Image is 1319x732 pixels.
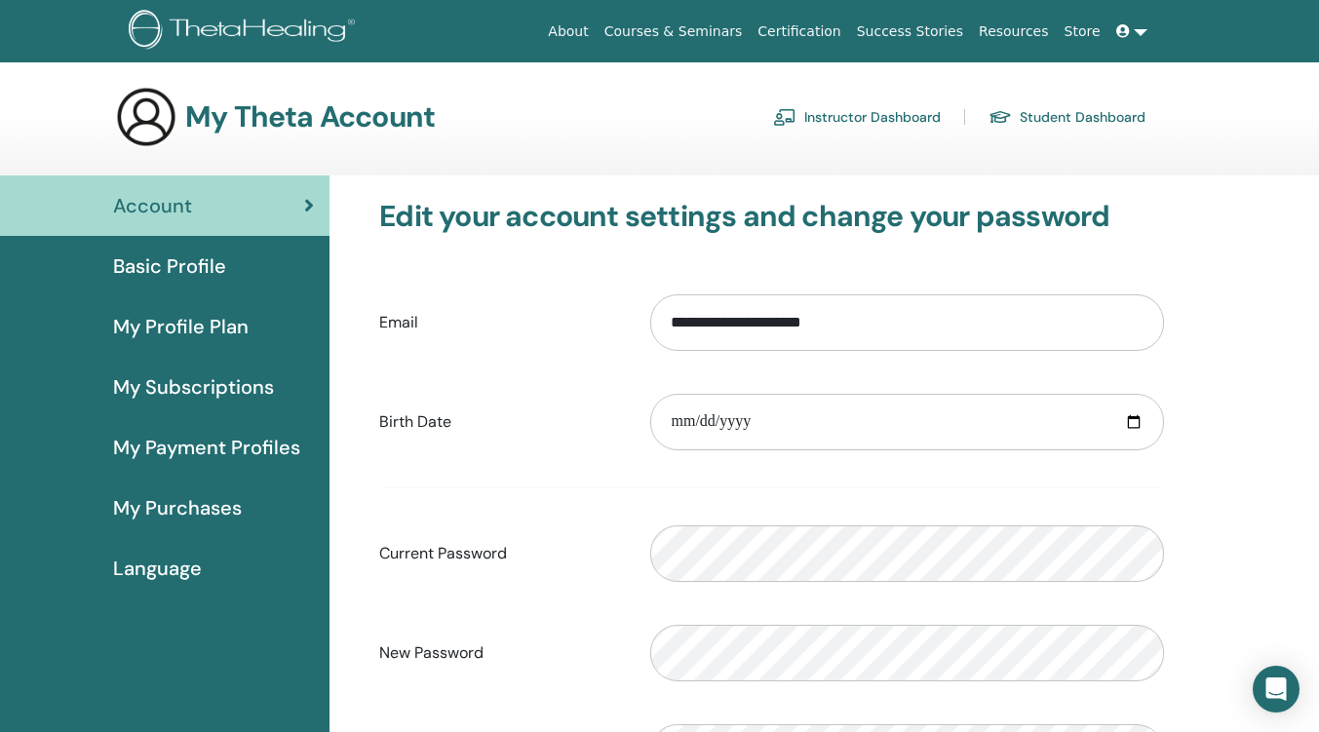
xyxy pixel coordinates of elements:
[365,404,636,441] label: Birth Date
[365,304,636,341] label: Email
[773,108,796,126] img: chalkboard-teacher.svg
[113,251,226,281] span: Basic Profile
[113,312,249,341] span: My Profile Plan
[113,493,242,522] span: My Purchases
[773,101,941,133] a: Instructor Dashboard
[597,14,751,50] a: Courses & Seminars
[185,99,435,135] h3: My Theta Account
[989,101,1145,133] a: Student Dashboard
[849,14,971,50] a: Success Stories
[379,199,1164,234] h3: Edit your account settings and change your password
[989,109,1012,126] img: graduation-cap.svg
[129,10,362,54] img: logo.png
[971,14,1057,50] a: Resources
[113,191,192,220] span: Account
[365,535,636,572] label: Current Password
[113,433,300,462] span: My Payment Profiles
[365,635,636,672] label: New Password
[113,372,274,402] span: My Subscriptions
[540,14,596,50] a: About
[1253,666,1300,713] div: Open Intercom Messenger
[113,554,202,583] span: Language
[1057,14,1108,50] a: Store
[750,14,848,50] a: Certification
[115,86,177,148] img: generic-user-icon.jpg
